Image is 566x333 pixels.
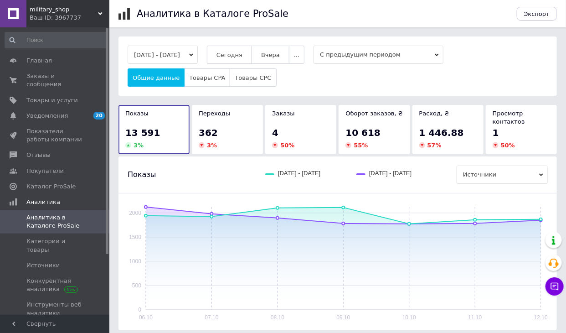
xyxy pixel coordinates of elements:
[545,277,564,296] button: Чат с покупателем
[314,46,443,64] span: С предыдущим периодом
[207,46,252,64] button: Сегодня
[205,314,219,321] text: 07.10
[26,72,84,88] span: Заказы и сообщения
[26,112,68,120] span: Уведомления
[272,127,278,138] span: 4
[280,142,294,149] span: 50 %
[493,110,525,125] span: Просмотр контактов
[26,261,60,270] span: Источники
[139,314,153,321] text: 06.10
[133,74,180,81] span: Общие данные
[26,277,84,293] span: Конкурентная аналитика
[5,32,108,48] input: Поиск
[184,68,230,87] button: Товары CPA
[138,307,141,313] text: 0
[30,5,98,14] span: military_shop
[261,52,280,58] span: Вчера
[26,198,60,206] span: Аналитика
[216,52,242,58] span: Сегодня
[272,110,294,117] span: Заказы
[457,166,548,184] span: Источники
[501,142,515,149] span: 50 %
[427,142,442,149] span: 57 %
[93,112,105,120] span: 20
[129,258,141,265] text: 1000
[271,314,284,321] text: 08.10
[128,46,198,64] button: [DATE] - [DATE]
[199,110,230,117] span: Переходы
[26,57,52,65] span: Главная
[125,127,160,138] span: 13 591
[132,282,141,289] text: 500
[354,142,368,149] span: 55 %
[337,314,350,321] text: 09.10
[230,68,276,87] button: Товары CPC
[252,46,289,64] button: Вчера
[26,151,51,159] span: Отзывы
[402,314,416,321] text: 10.10
[129,210,141,216] text: 2000
[345,127,381,138] span: 10 618
[294,52,299,58] span: ...
[129,234,141,240] text: 1500
[419,127,464,138] span: 1 446.88
[468,314,482,321] text: 11.10
[207,142,217,149] span: 3 %
[493,127,499,138] span: 1
[26,182,76,191] span: Каталог ProSale
[199,127,218,138] span: 362
[289,46,304,64] button: ...
[125,110,149,117] span: Показы
[134,142,144,149] span: 3 %
[419,110,449,117] span: Расход, ₴
[30,14,109,22] div: Ваш ID: 3967737
[26,167,64,175] span: Покупатели
[189,74,225,81] span: Товары CPA
[26,96,78,104] span: Товары и услуги
[517,7,557,21] button: Экспорт
[26,127,84,144] span: Показатели работы компании
[26,301,84,317] span: Инструменты веб-аналитики
[26,237,84,254] span: Категории и товары
[524,10,550,17] span: Экспорт
[26,213,84,230] span: Аналитика в Каталоге ProSale
[345,110,403,117] span: Оборот заказов, ₴
[128,68,185,87] button: Общие данные
[235,74,271,81] span: Товары CPC
[128,170,156,180] span: Показы
[137,8,288,19] h1: Аналитика в Каталоге ProSale
[534,314,548,321] text: 12.10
